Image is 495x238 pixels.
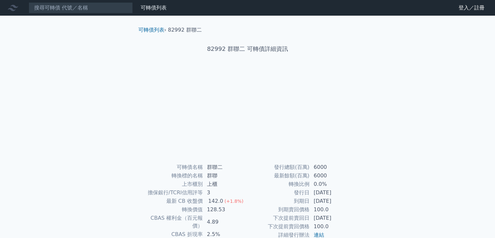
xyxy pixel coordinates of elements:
td: 上市櫃別 [141,180,203,188]
td: 100.0 [310,205,354,214]
a: 登入／註冊 [453,3,490,13]
td: 轉換標的名稱 [141,171,203,180]
td: 最新 CB 收盤價 [141,197,203,205]
td: [DATE] [310,197,354,205]
div: 142.0 [207,197,225,205]
td: 發行日 [248,188,310,197]
td: 擔保銀行/TCRI信用評等 [141,188,203,197]
li: 82992 群聯二 [168,26,202,34]
td: 下次提前賣回價格 [248,222,310,231]
h1: 82992 群聯二 可轉債詳細資訊 [133,44,362,53]
td: 發行總額(百萬) [248,163,310,171]
td: 轉換價值 [141,205,203,214]
td: [DATE] [310,188,354,197]
td: 6000 [310,163,354,171]
td: 0.0% [310,180,354,188]
a: 可轉債列表 [141,5,167,11]
span: (+1.8%) [225,199,243,204]
td: 到期日 [248,197,310,205]
td: 到期賣回價格 [248,205,310,214]
td: 100.0 [310,222,354,231]
td: 6000 [310,171,354,180]
a: 連結 [314,232,324,238]
td: 最新餘額(百萬) [248,171,310,180]
td: 下次提前賣回日 [248,214,310,222]
td: 3 [203,188,248,197]
td: 群聯 [203,171,248,180]
a: 可轉債列表 [138,27,164,33]
td: 可轉債名稱 [141,163,203,171]
td: 4.89 [203,214,248,230]
td: CBAS 權利金（百元報價） [141,214,203,230]
td: [DATE] [310,214,354,222]
td: 轉換比例 [248,180,310,188]
td: 上櫃 [203,180,248,188]
input: 搜尋可轉債 代號／名稱 [29,2,133,13]
li: › [138,26,166,34]
td: 128.53 [203,205,248,214]
td: 群聯二 [203,163,248,171]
